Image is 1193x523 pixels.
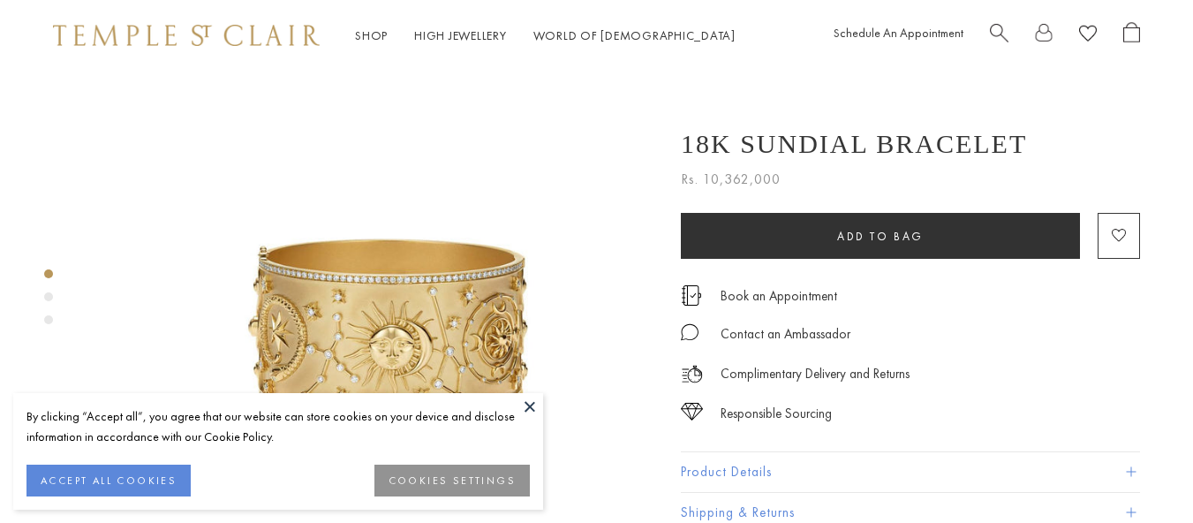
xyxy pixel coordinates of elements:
span: Add to bag [837,229,924,244]
a: Schedule An Appointment [834,25,963,41]
a: World of [DEMOGRAPHIC_DATA]World of [DEMOGRAPHIC_DATA] [533,27,736,43]
a: View Wishlist [1079,22,1097,49]
div: Product gallery navigation [44,265,53,338]
nav: Main navigation [355,25,736,47]
img: icon_sourcing.svg [681,403,703,421]
button: ACCEPT ALL COOKIES [26,465,191,496]
button: COOKIES SETTINGS [374,465,530,496]
img: icon_delivery.svg [681,363,703,385]
img: icon_appointment.svg [681,285,702,306]
h1: 18K Sundial Bracelet [681,129,1027,159]
div: By clicking “Accept all”, you agree that our website can store cookies on your device and disclos... [26,406,530,447]
span: Rs. 10,362,000 [681,168,781,191]
div: Responsible Sourcing [721,403,832,425]
p: Complimentary Delivery and Returns [721,363,910,385]
img: Temple St. Clair [53,25,320,46]
img: MessageIcon-01_2.svg [681,323,698,341]
button: Add to bag [681,213,1080,259]
a: Open Shopping Bag [1123,22,1140,49]
a: Search [990,22,1008,49]
a: High JewelleryHigh Jewellery [414,27,507,43]
a: Book an Appointment [721,286,837,306]
div: Contact an Ambassador [721,323,850,345]
button: Product Details [681,452,1140,492]
a: ShopShop [355,27,388,43]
